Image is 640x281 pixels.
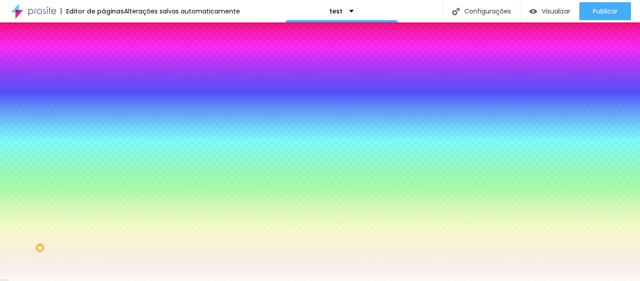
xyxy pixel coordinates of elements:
[529,8,537,15] img: view-1.svg
[329,8,342,14] p: test
[579,2,631,20] button: Publicar
[593,8,618,15] span: Publicar
[542,8,570,15] span: Visualizar
[61,8,124,14] div: Editor de páginas
[520,2,579,20] button: Visualizar
[452,8,460,15] img: Icone
[124,8,240,14] div: Alterações salvas automaticamente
